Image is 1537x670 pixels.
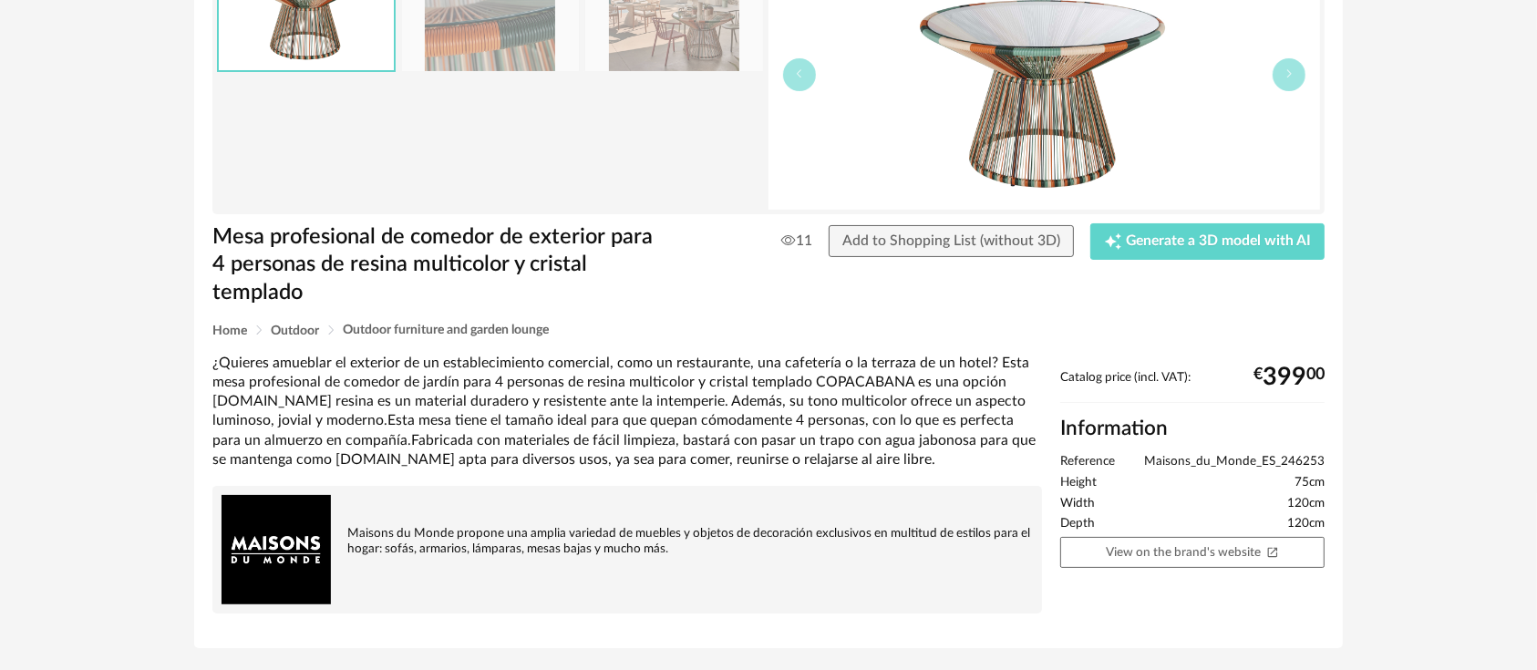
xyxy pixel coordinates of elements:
span: Outdoor [271,325,319,337]
div: € 00 [1253,370,1325,385]
div: Maisons du Monde propone una amplia variedad de muebles y objetos de decoración exclusivos en mul... [222,495,1033,557]
span: 120cm [1287,496,1325,512]
span: Home [212,325,247,337]
div: ¿Quieres amueblar el exterior de un establecimiento comercial, como un restaurante, una cafetería... [212,354,1042,470]
span: 75cm [1295,475,1325,491]
button: Creation icon Generate a 3D model with AI [1090,223,1325,260]
h2: Information [1060,416,1325,442]
span: Open In New icon [1266,545,1279,558]
span: Reference [1060,454,1115,470]
h1: Mesa profesional de comedor de exterior para 4 personas de resina multicolor y cristal templado [212,223,665,307]
span: Outdoor furniture and garden lounge [343,324,549,336]
a: View on the brand's websiteOpen In New icon [1060,537,1325,569]
span: Generate a 3D model with AI [1126,234,1311,249]
span: Height [1060,475,1097,491]
span: 120cm [1287,516,1325,532]
span: Creation icon [1104,232,1122,251]
span: Maisons_du_Monde_ES_246253 [1144,454,1325,470]
span: 399 [1263,370,1306,385]
div: Catalog price (incl. VAT): [1060,370,1325,404]
span: Add to Shopping List (without 3D) [842,233,1060,248]
span: Width [1060,496,1095,512]
div: Breadcrumb [212,324,1325,337]
span: 11 [781,232,812,250]
img: brand logo [222,495,331,604]
button: Add to Shopping List (without 3D) [829,225,1074,258]
span: Depth [1060,516,1095,532]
